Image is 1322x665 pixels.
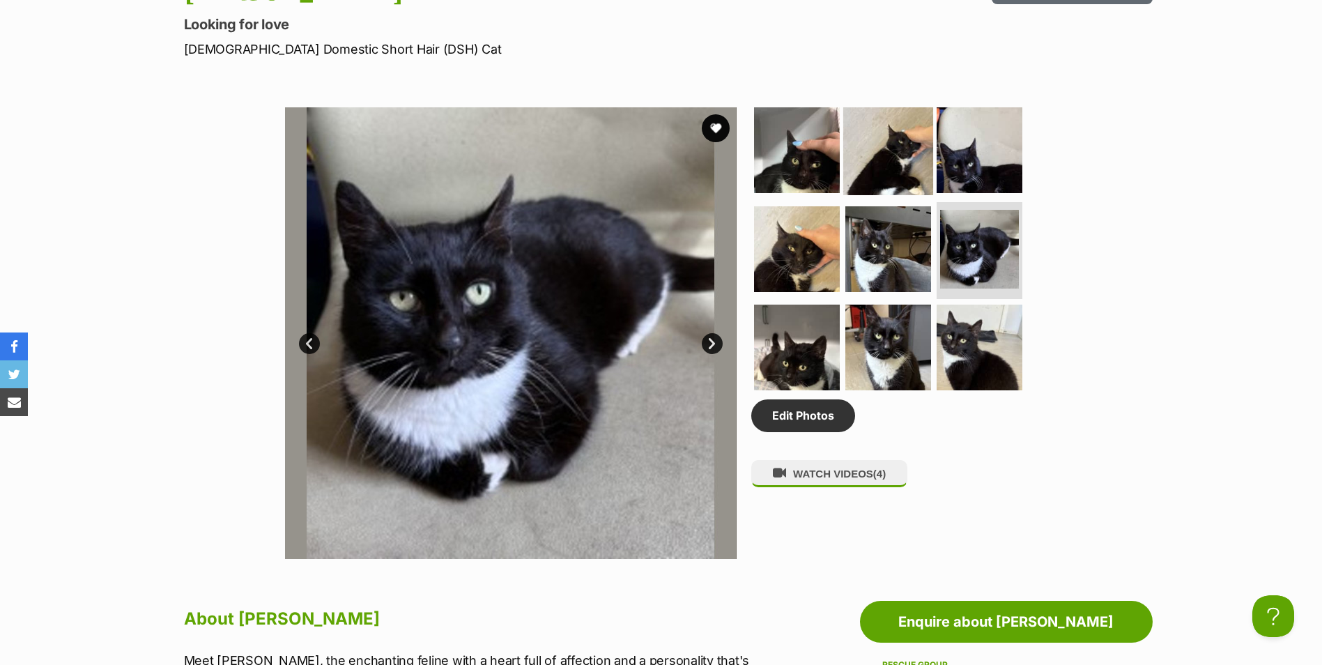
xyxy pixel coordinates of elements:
img: Photo of Mc Vie [736,107,1188,559]
img: Photo of Mc Vie [754,305,840,390]
a: Next [702,333,723,354]
a: Prev [299,333,320,354]
img: Photo of Mc Vie [937,107,1022,193]
img: Photo of Mc Vie [937,305,1022,390]
img: Photo of Mc Vie [845,305,931,390]
p: Looking for love [184,15,774,34]
img: Photo of Mc Vie [843,105,933,195]
span: (4) [873,468,886,480]
button: WATCH VIDEOS(4) [751,460,907,487]
a: Edit Photos [751,399,855,431]
h2: About [PERSON_NAME] [184,604,760,634]
img: Photo of Mc Vie [940,210,1019,289]
img: Photo of Mc Vie [754,206,840,292]
p: [DEMOGRAPHIC_DATA] Domestic Short Hair (DSH) Cat [184,40,774,59]
img: Photo of Mc Vie [284,107,736,559]
a: Enquire about [PERSON_NAME] [860,601,1153,643]
button: favourite [702,114,730,142]
img: Photo of Mc Vie [754,107,840,193]
img: Photo of Mc Vie [845,206,931,292]
iframe: Help Scout Beacon - Open [1252,595,1294,637]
